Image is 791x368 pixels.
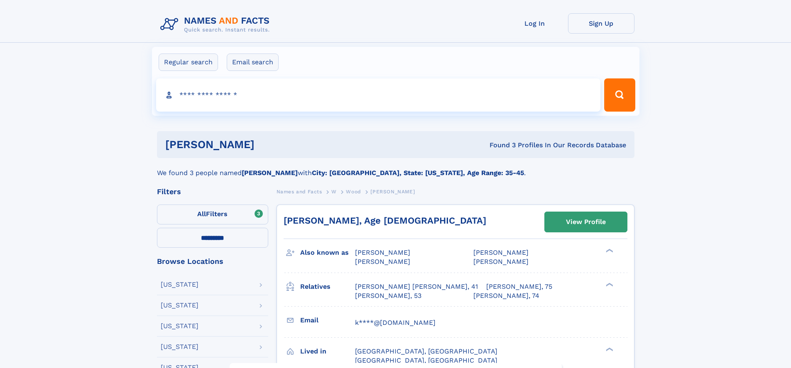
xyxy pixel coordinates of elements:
[604,282,614,287] div: ❯
[604,78,635,112] button: Search Button
[312,169,524,177] b: City: [GEOGRAPHIC_DATA], State: [US_STATE], Age Range: 35-45
[156,78,601,112] input: search input
[346,186,361,197] a: Wood
[566,212,606,232] div: View Profile
[473,249,529,256] span: [PERSON_NAME]
[473,258,529,266] span: [PERSON_NAME]
[355,291,421,300] a: [PERSON_NAME], 53
[161,302,198,309] div: [US_STATE]
[355,356,497,364] span: [GEOGRAPHIC_DATA], [GEOGRAPHIC_DATA]
[604,248,614,253] div: ❯
[370,189,415,195] span: [PERSON_NAME]
[372,141,626,150] div: Found 3 Profiles In Our Records Database
[284,215,486,226] a: [PERSON_NAME], Age [DEMOGRAPHIC_DATA]
[545,212,627,232] a: View Profile
[161,344,198,350] div: [US_STATE]
[157,13,277,36] img: Logo Names and Facts
[197,210,206,218] span: All
[355,249,410,256] span: [PERSON_NAME]
[331,189,337,195] span: W
[355,282,478,291] a: [PERSON_NAME] [PERSON_NAME], 41
[346,189,361,195] span: Wood
[502,13,568,34] a: Log In
[355,347,497,355] span: [GEOGRAPHIC_DATA], [GEOGRAPHIC_DATA]
[157,258,268,265] div: Browse Locations
[227,54,279,71] label: Email search
[486,282,552,291] a: [PERSON_NAME], 75
[159,54,218,71] label: Regular search
[157,188,268,195] div: Filters
[355,258,410,266] span: [PERSON_NAME]
[300,246,355,260] h3: Also known as
[331,186,337,197] a: W
[165,139,372,150] h1: [PERSON_NAME]
[300,313,355,327] h3: Email
[604,346,614,352] div: ❯
[300,344,355,358] h3: Lived in
[568,13,634,34] a: Sign Up
[473,291,539,300] a: [PERSON_NAME], 74
[242,169,298,177] b: [PERSON_NAME]
[300,280,355,294] h3: Relatives
[157,205,268,224] label: Filters
[157,158,634,178] div: We found 3 people named with .
[161,281,198,288] div: [US_STATE]
[277,186,322,197] a: Names and Facts
[161,323,198,329] div: [US_STATE]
